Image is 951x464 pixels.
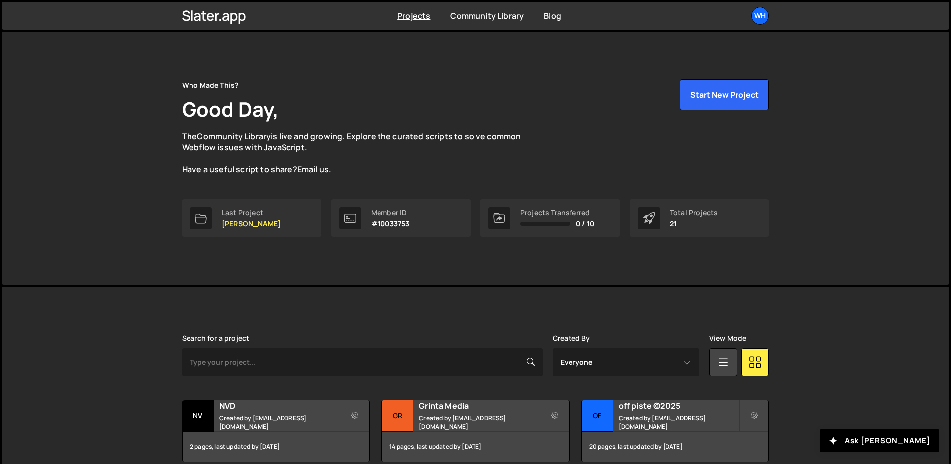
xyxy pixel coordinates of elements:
h2: Grinta Media [419,400,539,411]
a: Last Project [PERSON_NAME] [182,199,321,237]
div: NV [183,400,214,432]
div: of [582,400,613,432]
label: View Mode [709,334,746,342]
button: Start New Project [680,79,769,110]
a: Community Library [197,131,271,142]
a: Community Library [450,10,524,21]
p: 21 [670,220,718,228]
div: Gr [382,400,413,432]
a: Gr Grinta Media Created by [EMAIL_ADDRESS][DOMAIN_NAME] 14 pages, last updated by [DATE] [381,400,569,462]
label: Search for a project [182,334,249,342]
div: Projects Transferred [520,209,594,217]
p: The is live and growing. Explore the curated scripts to solve common Webflow issues with JavaScri... [182,131,540,175]
small: Created by [EMAIL_ADDRESS][DOMAIN_NAME] [219,414,339,431]
small: Created by [EMAIL_ADDRESS][DOMAIN_NAME] [419,414,539,431]
p: #10033753 [371,220,409,228]
p: [PERSON_NAME] [222,220,281,228]
div: 2 pages, last updated by [DATE] [183,432,369,462]
a: Blog [544,10,561,21]
div: 14 pages, last updated by [DATE] [382,432,569,462]
div: Last Project [222,209,281,217]
a: NV NVD Created by [EMAIL_ADDRESS][DOMAIN_NAME] 2 pages, last updated by [DATE] [182,400,370,462]
input: Type your project... [182,348,543,376]
a: Projects [397,10,430,21]
button: Ask [PERSON_NAME] [820,429,939,452]
a: Wh [751,7,769,25]
div: Member ID [371,209,409,217]
span: 0 / 10 [576,220,594,228]
h1: Good Day, [182,95,279,123]
a: of off piste ©2025 Created by [EMAIL_ADDRESS][DOMAIN_NAME] 20 pages, last updated by [DATE] [581,400,769,462]
h2: off piste ©2025 [619,400,739,411]
label: Created By [553,334,590,342]
h2: NVD [219,400,339,411]
div: Who Made This? [182,79,239,91]
a: Email us [297,164,329,175]
small: Created by [EMAIL_ADDRESS][DOMAIN_NAME] [619,414,739,431]
div: 20 pages, last updated by [DATE] [582,432,768,462]
div: Total Projects [670,209,718,217]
